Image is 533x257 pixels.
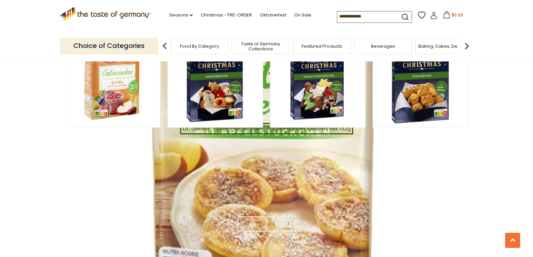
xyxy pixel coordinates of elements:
img: Dr. [65,32,160,127]
a: Oktoberfest [260,11,286,19]
a: On Sale [294,11,311,19]
img: Dr. [373,32,468,127]
a: Christmas - PRE-ORDER [201,11,252,19]
a: Baking, Cakes, Desserts [418,44,470,49]
a: 2 [266,216,281,231]
a: 1 [252,216,267,231]
img: Dr. [270,32,366,127]
img: next arrow [460,39,473,53]
span: $0.00 [452,12,463,18]
a: Seasons [169,11,193,19]
button: $0.00 [439,11,467,21]
img: previous arrow [158,39,172,53]
a: Food By Category [180,44,219,49]
p: Choice of Categories [60,38,158,54]
img: Dr. [168,32,263,127]
a: Taste of Germany Collections [234,41,288,51]
a: Beverages [371,44,395,49]
a: Dr. Oetker "Apfel-Puefferchen" Apple Popover Dessert Mix 152g [180,123,353,134]
a: Featured Products [302,44,342,49]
